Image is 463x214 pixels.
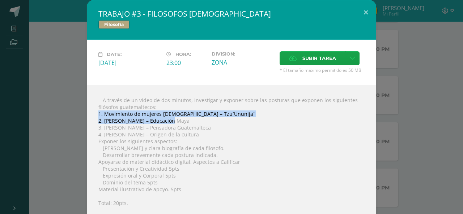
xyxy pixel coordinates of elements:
span: Date: [107,52,122,57]
span: Filosofía [98,20,129,29]
span: * El tamaño máximo permitido es 50 MB [280,67,365,73]
h2: TRABAJO #3 - FILOSOFOS [DEMOGRAPHIC_DATA] [98,9,365,19]
span: Subir tarea [302,52,336,65]
label: Division: [212,51,274,57]
div: ZONA [212,58,274,66]
div: [DATE] [98,59,161,67]
div: 23:00 [166,59,206,67]
span: Hora: [175,52,191,57]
